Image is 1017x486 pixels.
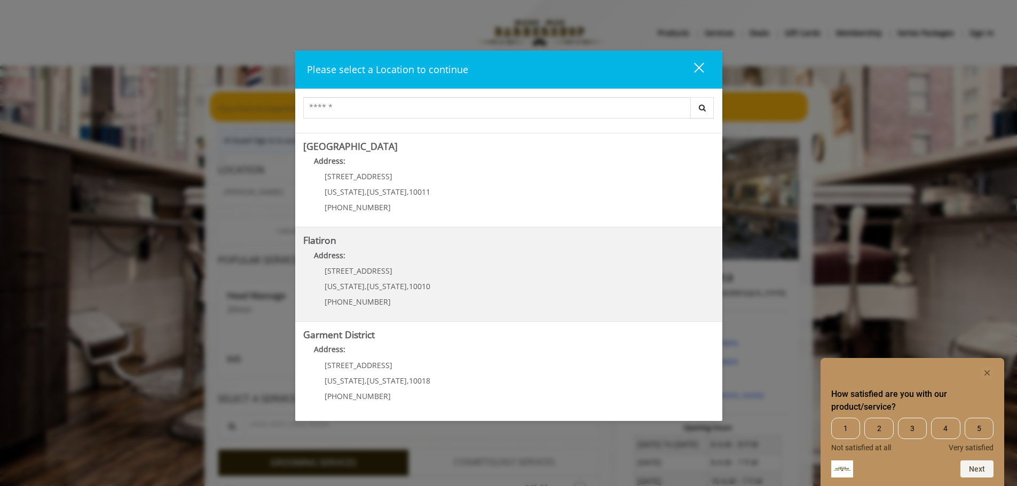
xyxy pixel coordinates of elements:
span: [US_STATE] [325,187,365,197]
span: [PHONE_NUMBER] [325,202,391,212]
b: [GEOGRAPHIC_DATA] [303,140,398,153]
span: [PHONE_NUMBER] [325,297,391,307]
span: [STREET_ADDRESS] [325,266,392,276]
span: [US_STATE] [367,281,407,291]
b: Address: [314,344,345,354]
div: Center Select [303,97,714,124]
span: , [365,187,367,197]
span: [PHONE_NUMBER] [325,391,391,401]
span: Please select a Location to continue [307,63,468,76]
span: 3 [898,418,927,439]
b: Address: [314,156,345,166]
div: How satisfied are you with our product/service? Select an option from 1 to 5, with 1 being Not sa... [831,367,994,477]
span: , [407,281,409,291]
span: Very satisfied [949,443,994,452]
div: How satisfied are you with our product/service? Select an option from 1 to 5, with 1 being Not sa... [831,418,994,452]
span: [STREET_ADDRESS] [325,171,392,181]
i: Search button [696,104,708,111]
button: Hide survey [981,367,994,379]
span: , [407,376,409,386]
b: Address: [314,250,345,260]
span: 10011 [409,187,430,197]
div: close dialog [682,62,703,78]
input: Search Center [303,97,691,118]
span: [US_STATE] [367,376,407,386]
span: 2 [864,418,893,439]
button: close dialog [674,59,711,81]
span: Not satisfied at all [831,443,891,452]
span: , [407,187,409,197]
span: 4 [931,418,960,439]
span: , [365,376,367,386]
span: [STREET_ADDRESS] [325,360,392,370]
span: 10010 [409,281,430,291]
span: 10018 [409,376,430,386]
span: 1 [831,418,860,439]
span: , [365,281,367,291]
span: [US_STATE] [325,281,365,291]
span: [US_STATE] [367,187,407,197]
h2: How satisfied are you with our product/service? Select an option from 1 to 5, with 1 being Not sa... [831,388,994,413]
b: Flatiron [303,234,336,246]
span: [US_STATE] [325,376,365,386]
b: Garment District [303,328,375,341]
button: Next question [960,460,994,477]
span: 5 [965,418,994,439]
